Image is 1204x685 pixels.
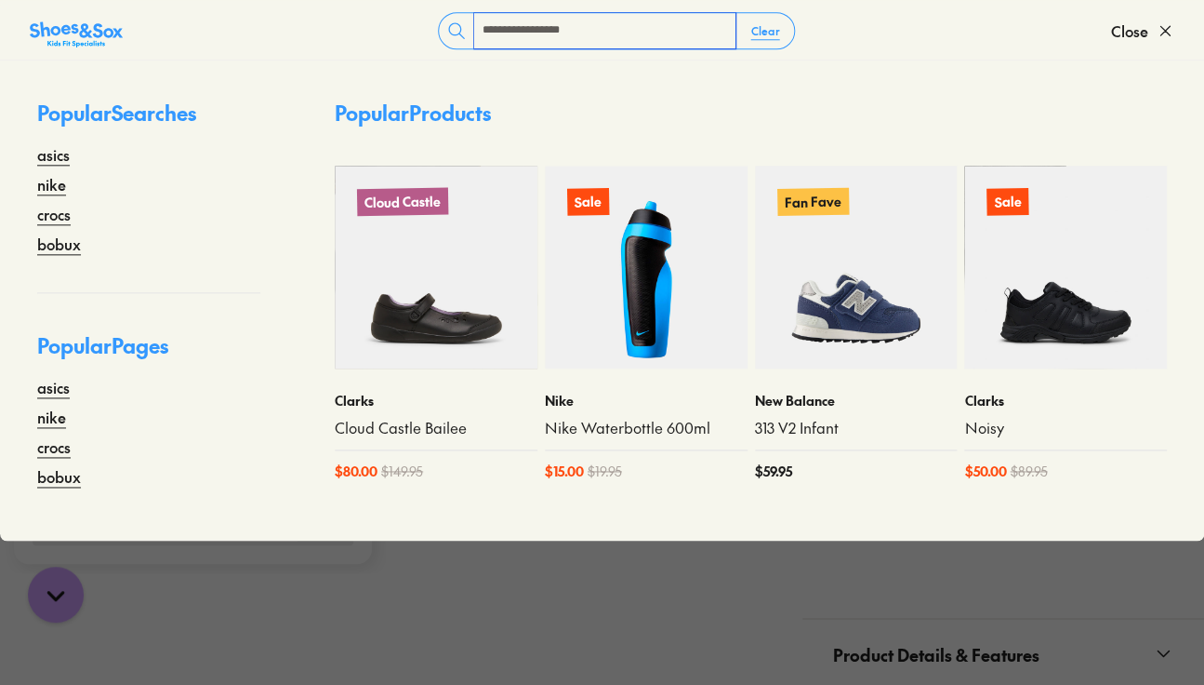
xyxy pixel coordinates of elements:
img: SNS_Logo_Responsive.svg [30,20,123,49]
p: Clarks [335,391,537,410]
a: Cloud Castle Bailee [335,418,537,438]
p: Sale [567,188,609,216]
p: Clarks [964,391,1167,410]
p: Nike [545,391,748,410]
div: Reply to the campaigns [33,122,353,163]
button: Dismiss campaign [327,23,353,49]
a: bobux [37,465,81,488]
iframe: Find in Store [832,531,1174,596]
span: $ 149.95 [381,462,423,481]
span: $ 89.95 [1010,462,1047,481]
p: Popular Products [335,98,491,128]
button: Clear [735,14,794,47]
span: $ 50.00 [964,462,1006,481]
p: Sale [986,188,1028,216]
a: nike [37,406,66,428]
a: asics [37,143,70,166]
a: Shoes &amp; Sox [30,16,123,46]
div: Campaign message [14,3,372,181]
a: 313 V2 Infant [755,418,958,438]
div: Message from Shoes. Struggling to find the right size? Let me know if I can help! [14,21,372,114]
a: Sale [545,166,748,369]
a: nike [37,173,66,195]
span: $ 80.00 [335,462,377,481]
button: Close [1111,10,1174,51]
span: Product Details & Features [832,626,1039,681]
img: Shoes logo [33,21,62,51]
div: Struggling to find the right size? Let me know if I can help! [33,59,353,114]
span: $ 15.00 [545,462,584,481]
p: Popular Pages [37,330,260,376]
span: $ 19.95 [588,462,622,481]
a: Sale [964,166,1167,369]
span: Close [1111,20,1148,42]
a: bobux [37,233,81,255]
a: Noisy [964,418,1167,438]
iframe: Gorgias live chat messenger [19,560,93,629]
h3: Shoes [70,27,143,46]
a: asics [37,376,70,398]
a: crocs [37,436,71,458]
p: Popular Searches [37,98,260,143]
a: crocs [37,203,71,225]
span: $ 59.95 [755,462,792,481]
p: Cloud Castle [357,187,448,216]
a: Cloud Castle [335,166,537,369]
p: Fan Fave [776,187,848,215]
a: Nike Waterbottle 600ml [545,418,748,438]
p: New Balance [755,391,958,410]
a: Fan Fave [755,166,958,369]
